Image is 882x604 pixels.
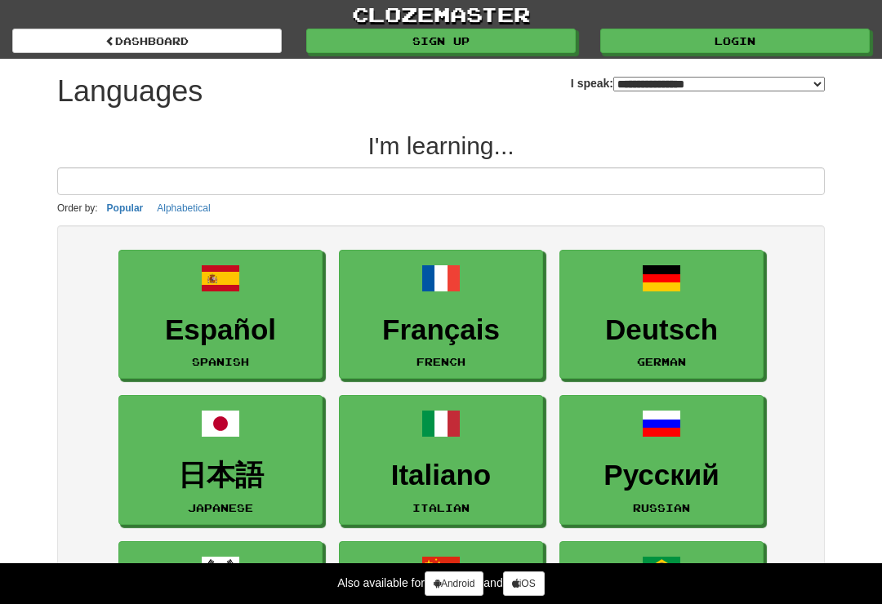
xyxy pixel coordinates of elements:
h3: Italiano [348,460,534,491]
label: I speak: [571,75,825,91]
h1: Languages [57,75,203,108]
small: Spanish [192,356,249,367]
h3: Русский [568,460,755,491]
a: FrançaisFrench [339,250,543,380]
small: Russian [633,502,690,513]
h2: I'm learning... [57,132,825,159]
small: Italian [412,502,470,513]
select: I speak: [613,77,825,91]
small: Japanese [188,502,253,513]
a: Sign up [306,29,576,53]
h3: Español [127,314,314,346]
a: 日本語Japanese [118,395,323,525]
a: EspañolSpanish [118,250,323,380]
a: Login [600,29,870,53]
a: DeutschGerman [559,250,764,380]
small: French [416,356,465,367]
h3: Deutsch [568,314,755,346]
button: Alphabetical [152,199,215,217]
small: Order by: [57,202,98,214]
a: Android [425,571,483,596]
button: Popular [102,199,149,217]
a: РусскийRussian [559,395,764,525]
a: dashboard [12,29,282,53]
a: iOS [503,571,545,596]
h3: Français [348,314,534,346]
small: German [637,356,686,367]
a: ItalianoItalian [339,395,543,525]
h3: 日本語 [127,460,314,491]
